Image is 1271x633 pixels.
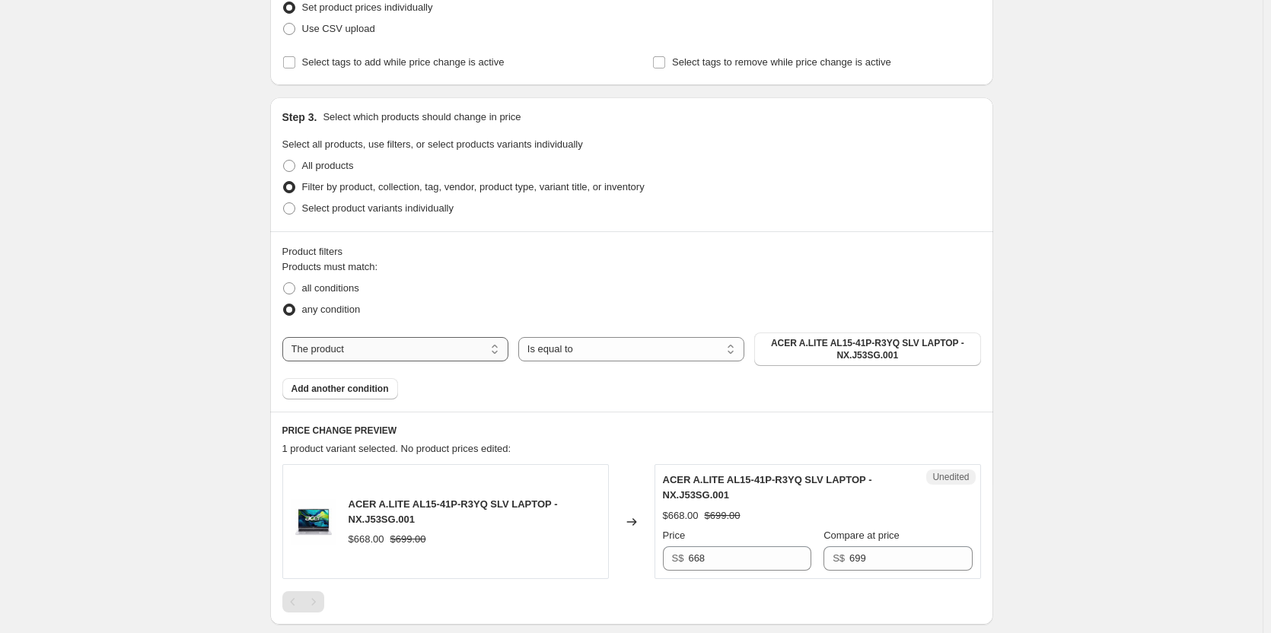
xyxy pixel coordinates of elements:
span: ACER A.LITE AL15-41P-R3YQ SLV LAPTOP - NX.J53SG.001 [349,498,558,525]
div: Product filters [282,244,981,259]
span: Filter by product, collection, tag, vendor, product type, variant title, or inventory [302,181,645,192]
img: 1-10_80x.jpg [291,499,336,545]
span: Select all products, use filters, or select products variants individually [282,138,583,150]
h6: PRICE CHANGE PREVIEW [282,425,981,437]
span: Compare at price [823,530,900,541]
p: Select which products should change in price [323,110,521,125]
h2: Step 3. [282,110,317,125]
button: ACER A.LITE AL15-41P-R3YQ SLV LAPTOP - NX.J53SG.001 [754,332,980,366]
span: Set product prices individually [302,2,433,13]
strike: $699.00 [390,532,426,547]
span: Select tags to add while price change is active [302,56,505,68]
span: Select tags to remove while price change is active [672,56,891,68]
span: Use CSV upload [302,23,375,34]
span: Unedited [932,471,969,483]
div: $668.00 [663,508,699,523]
div: $668.00 [349,532,384,547]
span: ACER A.LITE AL15-41P-R3YQ SLV LAPTOP - NX.J53SG.001 [663,474,872,501]
strike: $699.00 [705,508,741,523]
span: Add another condition [291,383,389,395]
span: ACER A.LITE AL15-41P-R3YQ SLV LAPTOP - NX.J53SG.001 [763,337,971,361]
span: S$ [833,552,845,564]
span: all conditions [302,282,359,294]
nav: Pagination [282,591,324,612]
span: S$ [672,552,684,564]
span: any condition [302,304,361,315]
span: All products [302,160,354,171]
button: Add another condition [282,378,398,399]
span: Price [663,530,686,541]
span: Products must match: [282,261,378,272]
span: Select product variants individually [302,202,454,214]
span: 1 product variant selected. No product prices edited: [282,443,511,454]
